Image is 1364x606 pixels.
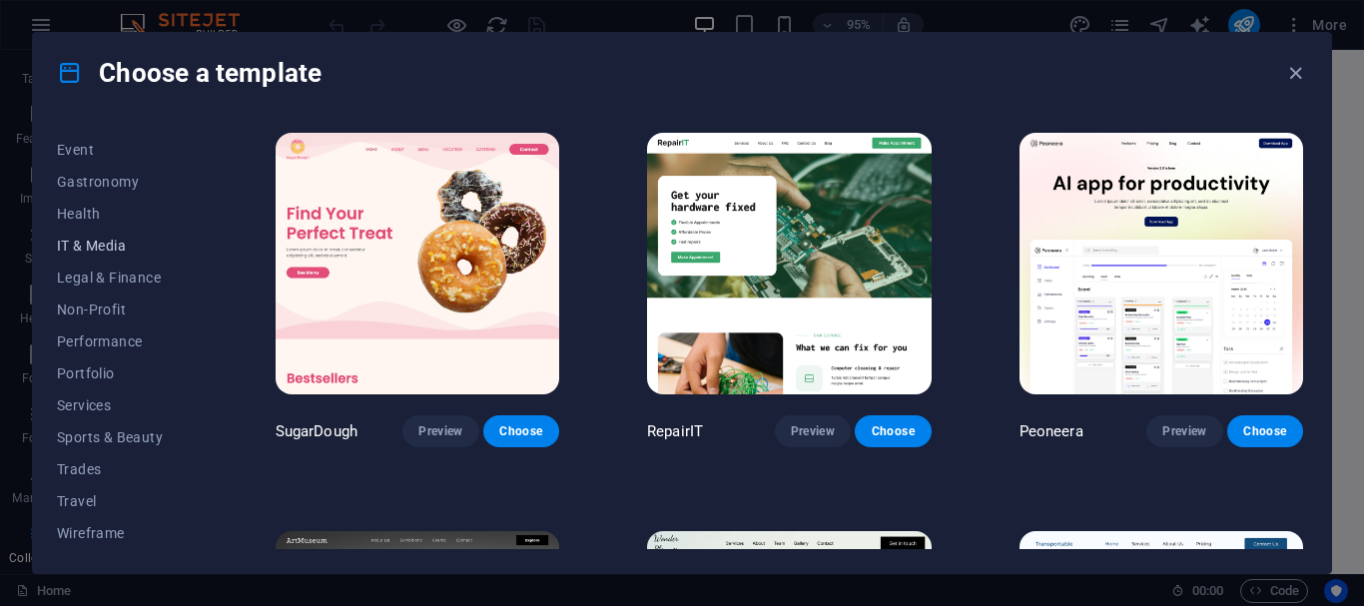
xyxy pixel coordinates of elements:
[57,325,188,357] button: Performance
[402,415,478,447] button: Preview
[1243,423,1287,439] span: Choose
[57,421,188,453] button: Sports & Beauty
[57,357,188,389] button: Portfolio
[57,262,188,294] button: Legal & Finance
[775,415,851,447] button: Preview
[57,485,188,517] button: Travel
[1227,415,1303,447] button: Choose
[57,270,188,286] span: Legal & Finance
[57,525,188,541] span: Wireframe
[871,423,915,439] span: Choose
[57,134,188,166] button: Event
[57,493,188,509] span: Travel
[647,421,703,441] p: RepairIT
[57,198,188,230] button: Health
[276,421,357,441] p: SugarDough
[57,389,188,421] button: Services
[276,133,559,394] img: SugarDough
[57,365,188,381] span: Portfolio
[647,133,931,394] img: RepairIT
[1146,415,1222,447] button: Preview
[1020,133,1303,394] img: Peoneera
[483,415,559,447] button: Choose
[57,206,188,222] span: Health
[57,302,188,317] span: Non-Profit
[57,453,188,485] button: Trades
[57,397,188,413] span: Services
[418,423,462,439] span: Preview
[57,461,188,477] span: Trades
[57,517,188,549] button: Wireframe
[499,423,543,439] span: Choose
[57,174,188,190] span: Gastronomy
[855,415,931,447] button: Choose
[57,142,188,158] span: Event
[57,294,188,325] button: Non-Profit
[57,238,188,254] span: IT & Media
[791,423,835,439] span: Preview
[1020,421,1083,441] p: Peoneera
[57,166,188,198] button: Gastronomy
[57,230,188,262] button: IT & Media
[1162,423,1206,439] span: Preview
[57,333,188,349] span: Performance
[57,57,322,89] h4: Choose a template
[57,429,188,445] span: Sports & Beauty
